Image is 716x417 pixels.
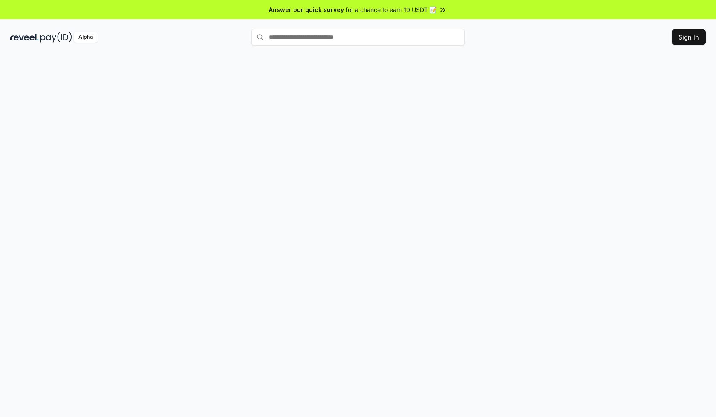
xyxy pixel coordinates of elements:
[74,32,98,43] div: Alpha
[346,5,437,14] span: for a chance to earn 10 USDT 📝
[672,29,706,45] button: Sign In
[269,5,344,14] span: Answer our quick survey
[40,32,72,43] img: pay_id
[10,32,39,43] img: reveel_dark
